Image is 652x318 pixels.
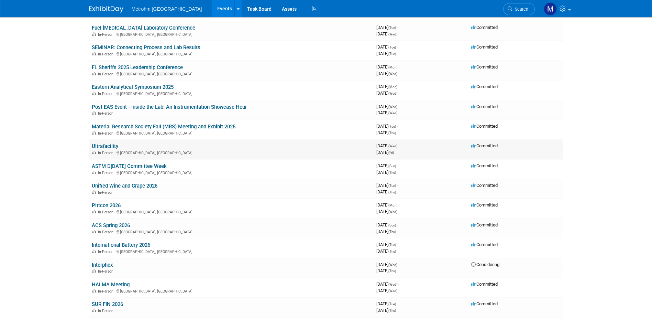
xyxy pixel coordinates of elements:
span: [DATE] [376,308,396,313]
span: (Wed) [388,72,397,76]
span: [DATE] [376,163,398,168]
span: [DATE] [376,143,399,148]
span: (Wed) [388,111,397,115]
span: Metrohm [GEOGRAPHIC_DATA] [132,6,202,12]
span: In-Person [98,309,115,313]
span: - [398,202,399,208]
span: [DATE] [376,31,397,36]
a: Unified Wine and Grape 2026 [92,183,157,189]
span: - [397,301,398,306]
span: [DATE] [376,124,398,129]
a: ACS Spring 2026 [92,222,130,229]
div: [GEOGRAPHIC_DATA], [GEOGRAPHIC_DATA] [92,150,371,155]
span: [DATE] [376,44,398,50]
img: In-Person Event [92,92,96,95]
span: [DATE] [376,170,396,175]
span: [DATE] [376,84,399,89]
span: In-Person [98,32,115,37]
a: Fuel [MEDICAL_DATA] Laboratory Conference [92,25,195,31]
span: - [398,104,399,109]
img: In-Person Event [92,111,96,115]
span: (Sun) [388,223,396,227]
img: In-Person Event [92,72,96,75]
span: (Wed) [388,92,397,95]
span: In-Person [98,190,115,195]
span: Committed [471,124,498,129]
img: In-Person Event [92,309,96,312]
a: Eastern Analytical Symposium 2025 [92,84,174,90]
span: [DATE] [376,301,398,306]
a: ASTM D[DATE] Committee Week [92,163,167,169]
span: [DATE] [376,222,398,227]
img: In-Person Event [92,210,96,213]
span: In-Person [98,111,115,116]
span: (Tue) [388,302,396,306]
span: - [398,64,399,70]
span: Committed [471,222,498,227]
span: (Mon) [388,65,397,69]
div: [GEOGRAPHIC_DATA], [GEOGRAPHIC_DATA] [92,31,371,37]
span: In-Person [98,269,115,274]
img: ExhibitDay [89,6,123,13]
span: Committed [471,25,498,30]
span: (Thu) [388,250,396,253]
img: In-Person Event [92,171,96,174]
span: (Tue) [388,52,396,56]
span: Committed [471,202,498,208]
div: [GEOGRAPHIC_DATA], [GEOGRAPHIC_DATA] [92,71,371,76]
span: - [398,143,399,148]
span: - [398,262,399,267]
span: [DATE] [376,64,399,70]
a: International Battery 2026 [92,242,150,248]
span: (Wed) [388,210,397,214]
span: (Thu) [388,230,396,234]
span: - [397,183,398,188]
span: In-Person [98,92,115,96]
div: [GEOGRAPHIC_DATA], [GEOGRAPHIC_DATA] [92,209,371,214]
a: Search [503,3,535,15]
div: [GEOGRAPHIC_DATA], [GEOGRAPHIC_DATA] [92,51,371,56]
span: [DATE] [376,71,397,76]
span: In-Person [98,210,115,214]
span: Committed [471,143,498,148]
span: (Thu) [388,131,396,135]
img: In-Person Event [92,131,96,135]
img: Michelle Simoes [544,2,557,15]
span: - [397,44,398,50]
span: Search [512,7,528,12]
a: Interphex [92,262,113,268]
span: Committed [471,282,498,287]
img: In-Person Event [92,250,96,253]
span: In-Person [98,289,115,294]
span: (Mon) [388,203,397,207]
span: (Tue) [388,26,396,30]
span: Committed [471,44,498,50]
span: (Tue) [388,45,396,49]
span: Committed [471,64,498,70]
span: (Thu) [388,269,396,273]
span: [DATE] [376,25,398,30]
span: (Tue) [388,243,396,247]
span: [DATE] [376,202,399,208]
span: [DATE] [376,91,397,96]
div: [GEOGRAPHIC_DATA], [GEOGRAPHIC_DATA] [92,229,371,234]
span: Committed [471,104,498,109]
span: - [397,25,398,30]
span: Considering [471,262,499,267]
a: HALMA Meeting [92,282,130,288]
a: SEMINAR: Connecting Process and Lab Results [92,44,200,51]
span: - [398,84,399,89]
span: - [397,242,398,247]
a: FL Sheriffs 2025 Leadership Conference [92,64,183,71]
span: [DATE] [376,189,396,194]
span: Committed [471,84,498,89]
span: [DATE] [376,110,397,115]
span: In-Person [98,151,115,155]
span: (Tue) [388,184,396,188]
span: In-Person [98,72,115,76]
span: [DATE] [376,150,394,155]
span: [DATE] [376,268,396,273]
span: [DATE] [376,130,396,135]
img: In-Person Event [92,289,96,293]
div: [GEOGRAPHIC_DATA], [GEOGRAPHIC_DATA] [92,170,371,175]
